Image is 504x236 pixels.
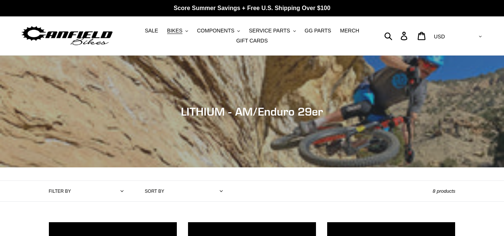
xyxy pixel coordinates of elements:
button: BIKES [163,26,192,36]
a: GIFT CARDS [232,36,272,46]
span: MERCH [340,28,359,34]
a: SALE [141,26,162,36]
span: LITHIUM - AM/Enduro 29er [181,105,323,118]
span: SALE [145,28,158,34]
label: Sort by [145,188,164,195]
span: BIKES [167,28,182,34]
span: COMPONENTS [197,28,234,34]
button: COMPONENTS [193,26,244,36]
a: MERCH [336,26,363,36]
span: SERVICE PARTS [249,28,290,34]
span: GG PARTS [305,28,331,34]
button: SERVICE PARTS [245,26,299,36]
img: Canfield Bikes [21,24,114,48]
span: 8 products [433,188,456,194]
span: GIFT CARDS [236,38,268,44]
a: GG PARTS [301,26,335,36]
label: Filter by [49,188,71,195]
